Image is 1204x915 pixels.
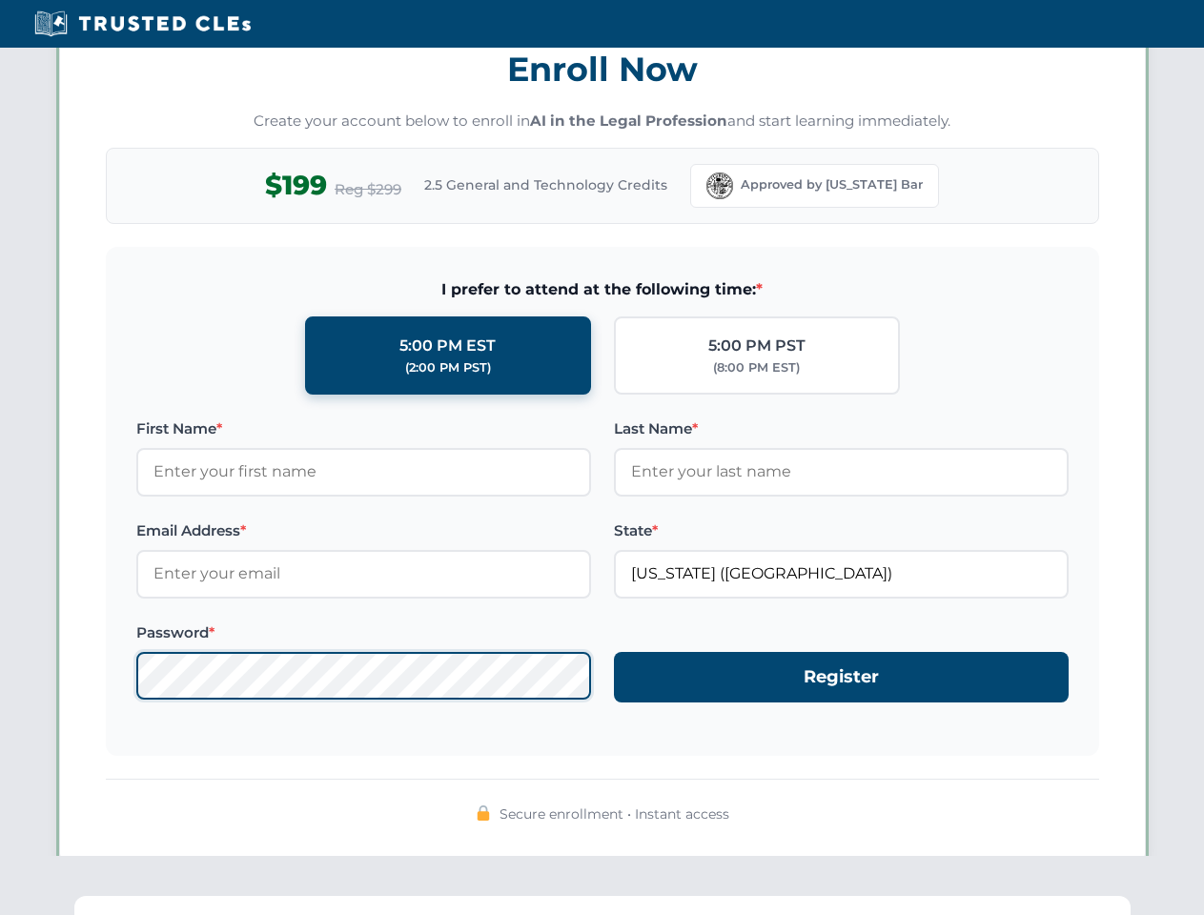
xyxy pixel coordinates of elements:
[29,10,256,38] img: Trusted CLEs
[399,334,496,358] div: 5:00 PM EST
[706,173,733,199] img: Florida Bar
[405,358,491,377] div: (2:00 PM PST)
[614,550,1069,598] input: Florida (FL)
[713,358,800,377] div: (8:00 PM EST)
[136,519,591,542] label: Email Address
[708,334,806,358] div: 5:00 PM PST
[614,519,1069,542] label: State
[335,178,401,201] span: Reg $299
[136,277,1069,302] span: I prefer to attend at the following time:
[476,805,491,821] img: 🔒
[530,112,727,130] strong: AI in the Legal Profession
[500,803,729,824] span: Secure enrollment • Instant access
[265,164,327,207] span: $199
[614,652,1069,702] button: Register
[424,174,667,195] span: 2.5 General and Technology Credits
[136,550,591,598] input: Enter your email
[614,417,1069,440] label: Last Name
[136,621,591,644] label: Password
[614,448,1069,496] input: Enter your last name
[741,175,923,194] span: Approved by [US_STATE] Bar
[136,417,591,440] label: First Name
[136,448,591,496] input: Enter your first name
[106,39,1099,99] h3: Enroll Now
[106,111,1099,132] p: Create your account below to enroll in and start learning immediately.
